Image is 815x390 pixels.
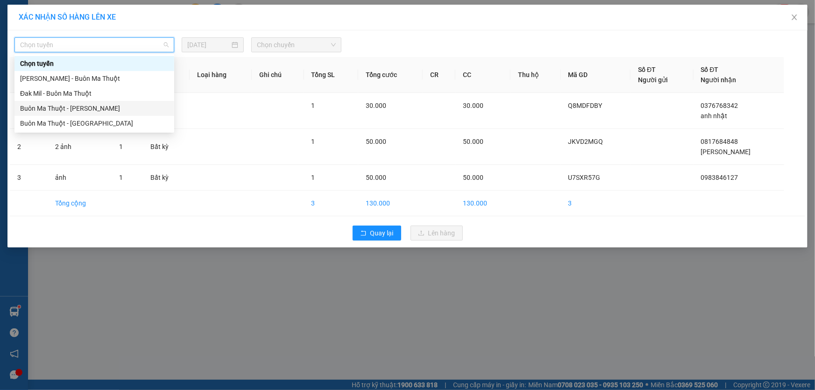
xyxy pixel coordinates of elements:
[190,57,252,93] th: Loại hàng
[463,102,483,109] span: 30.000
[14,101,174,116] div: Buôn Ma Thuột - Đak Mil
[360,230,367,237] span: rollback
[510,57,561,93] th: Thu hộ
[48,165,112,191] td: ảnh
[568,138,603,145] span: JKVD2MGQ
[638,66,656,73] span: Số ĐT
[423,57,455,93] th: CR
[568,102,602,109] span: Q8MDFDBY
[411,226,463,241] button: uploadLên hàng
[312,102,315,109] span: 1
[20,38,169,52] span: Chọn tuyến
[366,174,386,181] span: 50.000
[701,76,737,84] span: Người nhận
[358,191,423,216] td: 130.000
[48,129,112,165] td: 2 ảnh
[20,118,169,128] div: Buôn Ma Thuột - [GEOGRAPHIC_DATA]
[638,76,668,84] span: Người gửi
[14,116,174,131] div: Buôn Ma Thuột - Gia Nghĩa
[187,40,230,50] input: 15/08/2025
[304,57,358,93] th: Tổng SL
[781,5,808,31] button: Close
[48,191,112,216] td: Tổng cộng
[20,73,169,84] div: [PERSON_NAME] - Buôn Ma Thuột
[14,56,174,71] div: Chọn tuyến
[312,174,315,181] span: 1
[20,88,169,99] div: Đak Mil - Buôn Ma Thuột
[791,14,798,21] span: close
[252,57,304,93] th: Ghi chú
[143,165,189,191] td: Bất kỳ
[561,57,631,93] th: Mã GD
[304,191,358,216] td: 3
[463,138,483,145] span: 50.000
[455,191,510,216] td: 130.000
[19,13,116,21] span: XÁC NHẬN SỐ HÀNG LÊN XE
[257,38,336,52] span: Chọn chuyến
[353,226,401,241] button: rollbackQuay lại
[370,228,394,238] span: Quay lại
[20,58,169,69] div: Chọn tuyến
[143,129,189,165] td: Bất kỳ
[701,66,719,73] span: Số ĐT
[10,129,48,165] td: 2
[10,93,48,129] td: 1
[14,86,174,101] div: Đak Mil - Buôn Ma Thuột
[455,57,510,93] th: CC
[463,174,483,181] span: 50.000
[10,165,48,191] td: 3
[701,138,738,145] span: 0817684848
[701,148,751,156] span: [PERSON_NAME]
[20,103,169,113] div: Buôn Ma Thuột - [PERSON_NAME]
[358,57,423,93] th: Tổng cước
[312,138,315,145] span: 1
[119,174,123,181] span: 1
[366,138,386,145] span: 50.000
[10,57,48,93] th: STT
[701,112,728,120] span: anh nhật
[568,174,601,181] span: U7SXR57G
[701,174,738,181] span: 0983846127
[701,102,738,109] span: 0376768342
[561,191,631,216] td: 3
[366,102,386,109] span: 30.000
[14,71,174,86] div: Gia Nghĩa - Buôn Ma Thuột
[119,143,123,150] span: 1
